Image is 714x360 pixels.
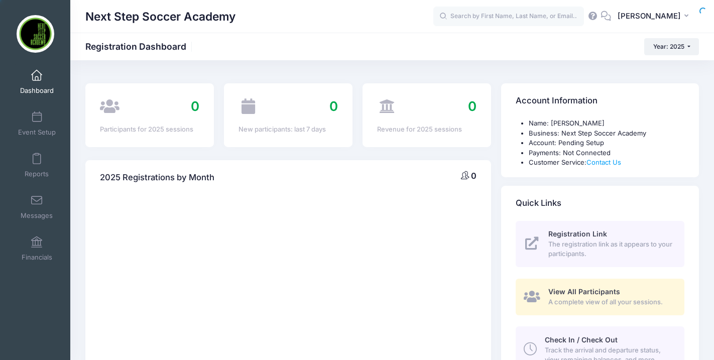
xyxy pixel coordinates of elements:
a: Dashboard [13,64,61,99]
span: 0 [471,171,477,181]
span: Check In / Check Out [545,335,618,344]
span: 0 [191,98,199,114]
div: Participants for 2025 sessions [100,125,199,135]
li: Account: Pending Setup [529,138,684,148]
span: View All Participants [548,287,620,296]
span: 0 [329,98,338,114]
a: Event Setup [13,106,61,141]
h4: Account Information [516,87,598,115]
li: Customer Service: [529,158,684,168]
span: Financials [22,253,52,262]
span: Messages [21,211,53,220]
a: Registration Link The registration link as it appears to your participants. [516,221,684,267]
div: New participants: last 7 days [239,125,338,135]
span: Dashboard [20,86,54,95]
input: Search by First Name, Last Name, or Email... [433,7,584,27]
span: Event Setup [18,128,56,137]
li: Business: Next Step Soccer Academy [529,129,684,139]
li: Name: [PERSON_NAME] [529,118,684,129]
a: Messages [13,189,61,224]
span: 0 [468,98,477,114]
h1: Next Step Soccer Academy [85,5,235,28]
a: Financials [13,231,61,266]
span: A complete view of all your sessions. [548,297,673,307]
a: Contact Us [586,158,621,166]
span: Reports [25,170,49,178]
img: Next Step Soccer Academy [17,15,54,53]
h1: Registration Dashboard [85,41,195,52]
span: Year: 2025 [653,43,684,50]
button: [PERSON_NAME] [611,5,699,28]
a: View All Participants A complete view of all your sessions. [516,279,684,315]
h4: 2025 Registrations by Month [100,164,214,192]
span: [PERSON_NAME] [618,11,681,22]
a: Reports [13,148,61,183]
li: Payments: Not Connected [529,148,684,158]
button: Year: 2025 [644,38,699,55]
div: Revenue for 2025 sessions [377,125,477,135]
span: Registration Link [548,229,607,238]
span: The registration link as it appears to your participants. [548,239,673,259]
h4: Quick Links [516,189,561,217]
